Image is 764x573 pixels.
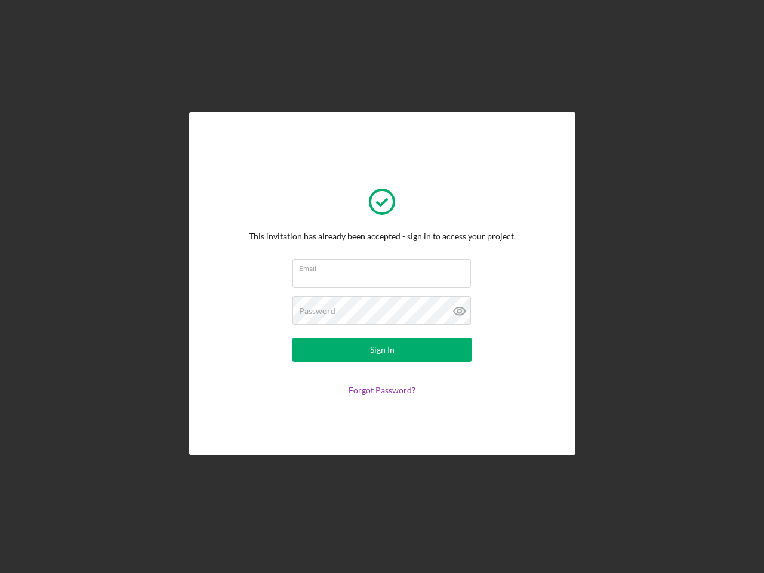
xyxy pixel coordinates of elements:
a: Forgot Password? [349,385,415,395]
label: Email [299,260,471,273]
button: Sign In [292,338,472,362]
div: Sign In [370,338,395,362]
label: Password [299,306,335,316]
div: This invitation has already been accepted - sign in to access your project. [249,232,516,241]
